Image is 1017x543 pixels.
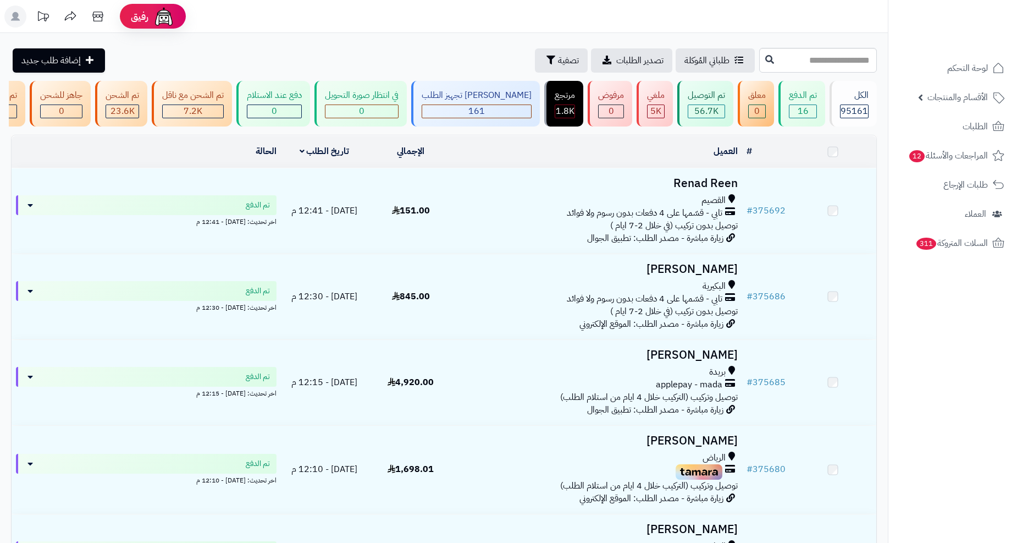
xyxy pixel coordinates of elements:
[610,219,738,232] span: توصيل بدون تركيب (في خلال 2-7 ايام )
[895,230,1010,256] a: السلات المتروكة311
[555,89,575,102] div: مرتجع
[16,474,277,485] div: اخر تحديث: [DATE] - 12:10 م
[747,463,786,476] a: #375680
[388,376,434,389] span: 4,920.00
[422,105,531,118] div: 161
[458,435,738,447] h3: [PERSON_NAME]
[153,6,175,28] img: ai-face.png
[827,81,879,127] a: الكل95161
[392,204,430,217] span: 151.00
[749,105,765,118] div: 0
[312,81,409,127] a: في انتظار صورة التحويل 0
[789,89,817,102] div: تم الدفع
[916,238,936,250] span: 311
[246,371,270,382] span: تم الدفع
[840,89,869,102] div: الكل
[895,55,1010,81] a: لوحة التحكم
[131,10,148,23] span: رفيق
[21,54,81,67] span: إضافة طلب جديد
[392,290,430,303] span: 845.00
[703,452,726,464] span: الرياض
[579,317,723,331] span: زيارة مباشرة - مصدر الطلب: الموقع الإلكتروني
[556,105,574,118] span: 1.8K
[397,145,424,158] a: الإجمالي
[841,105,868,118] span: 95161
[458,263,738,276] h3: [PERSON_NAME]
[648,105,664,118] div: 4975
[16,387,277,398] div: اخر تحديث: [DATE] - 12:15 م
[106,105,139,118] div: 23568
[246,200,270,211] span: تم الدفع
[714,145,738,158] a: العميل
[610,305,738,318] span: توصيل بدون تركيب (في خلال 2-7 ايام )
[647,89,665,102] div: ملغي
[291,463,357,476] span: [DATE] - 12:10 م
[656,379,722,391] span: applepay - mada
[599,105,623,118] div: 0
[776,81,827,127] a: تم الدفع 16
[609,105,614,118] span: 0
[675,81,736,127] a: تم التوصيل 56.7K
[947,61,988,76] span: لوحة التحكم
[591,48,672,73] a: تصدير الطلبات
[325,89,399,102] div: في انتظار صورة التحويل
[150,81,234,127] a: تم الشحن مع ناقل 7.2K
[701,194,726,207] span: القصيم
[736,81,776,127] a: معلق 0
[587,232,723,245] span: زيارة مباشرة - مصدر الطلب: تطبيق الجوال
[325,105,398,118] div: 0
[458,177,738,190] h3: Renad Reen
[747,290,753,303] span: #
[965,206,986,222] span: العملاء
[587,403,723,416] span: زيارة مباشرة - مصدر الطلب: تطبيق الجوال
[747,145,752,158] a: #
[388,463,434,476] span: 1,698.01
[703,280,726,293] span: البكيرية
[291,204,357,217] span: [DATE] - 12:41 م
[908,148,988,163] span: المراجعات والأسئلة
[291,376,357,389] span: [DATE] - 12:15 م
[927,90,988,105] span: الأقسام والمنتجات
[748,89,766,102] div: معلق
[747,204,786,217] a: #375692
[709,366,726,379] span: بريدة
[359,105,364,118] span: 0
[560,391,738,404] span: توصيل وتركيب (التركيب خلال 4 ايام من استلام الطلب)
[13,48,105,73] a: إضافة طلب جديد
[234,81,312,127] a: دفع عند الاستلام 0
[579,492,723,505] span: زيارة مباشرة - مصدر الطلب: الموقع الإلكتروني
[789,105,816,118] div: 16
[29,6,57,30] a: تحديثات المنصة
[16,215,277,227] div: اخر تحديث: [DATE] - 12:41 م
[247,105,301,118] div: 0
[162,89,224,102] div: تم الشحن مع ناقل
[535,48,588,73] button: تصفية
[650,105,661,118] span: 5K
[246,286,270,297] span: تم الدفع
[747,204,753,217] span: #
[560,479,738,492] span: توصيل وتركيب (التركيب خلال 4 ايام من استلام الطلب)
[694,105,718,118] span: 56.7K
[616,54,664,67] span: تصدير الطلبات
[106,89,139,102] div: تم الشحن
[409,81,542,127] a: [PERSON_NAME] تجهيز الطلب 161
[909,150,925,162] span: 12
[747,376,786,389] a: #375685
[684,54,729,67] span: طلباتي المُوكلة
[688,89,725,102] div: تم التوصيل
[676,464,722,480] img: Tamara
[458,349,738,361] h3: [PERSON_NAME]
[59,105,64,118] span: 0
[41,105,82,118] div: 0
[184,105,202,118] span: 7.2K
[747,463,753,476] span: #
[246,458,270,469] span: تم الدفع
[542,81,585,127] a: مرتجع 1.8K
[40,89,82,102] div: جاهز للشحن
[291,290,357,303] span: [DATE] - 12:30 م
[247,89,302,102] div: دفع عند الاستلام
[567,293,722,305] span: تابي - قسّمها على 4 دفعات بدون رسوم ولا فوائد
[963,119,988,134] span: الطلبات
[93,81,150,127] a: تم الشحن 23.6K
[747,290,786,303] a: #375686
